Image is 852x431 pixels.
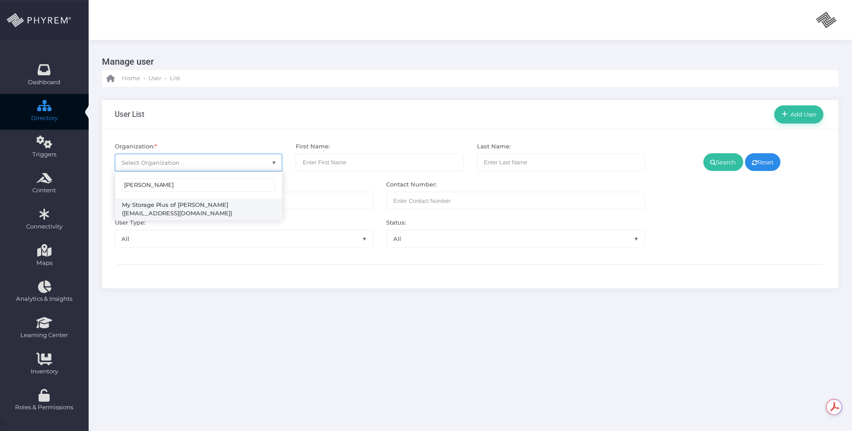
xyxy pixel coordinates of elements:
[387,218,406,227] label: Status:
[387,230,645,248] span: All
[149,74,161,83] span: User
[788,111,817,118] span: Add User
[170,74,180,83] span: List
[745,153,781,171] a: Reset
[387,192,645,210] input: Maximum of 10 digits required
[6,331,83,340] span: Learning Center
[122,74,140,83] span: Home
[6,367,83,376] span: Inventory
[170,70,180,87] a: List
[102,53,832,70] h3: Manage user
[142,74,147,83] li: -
[477,154,645,171] input: Enter Last Name
[122,159,180,166] span: Select Organization
[163,74,168,83] li: -
[115,218,145,227] label: User Type:
[28,78,61,87] span: Dashboard
[6,295,83,303] span: Analytics & Insights
[296,142,330,151] label: First Name:
[6,222,83,231] span: Connectivity
[115,142,157,151] label: Organization:
[106,70,140,87] a: Home
[6,114,83,123] span: Directory
[6,186,83,195] span: Content
[6,403,83,412] span: Roles & Permissions
[36,259,52,268] span: Maps
[115,110,145,119] h3: User List
[387,180,437,189] label: Contact Number:
[115,230,373,247] span: All
[115,198,282,220] li: My Storage Plus of [PERSON_NAME] ([EMAIL_ADDRESS][DOMAIN_NAME])
[477,142,511,151] label: Last Name:
[6,150,83,159] span: Triggers
[115,230,373,248] span: All
[703,153,743,171] a: Search
[296,154,464,171] input: Enter First Name
[149,70,161,87] a: User
[774,105,824,123] a: Add User
[387,230,645,247] span: All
